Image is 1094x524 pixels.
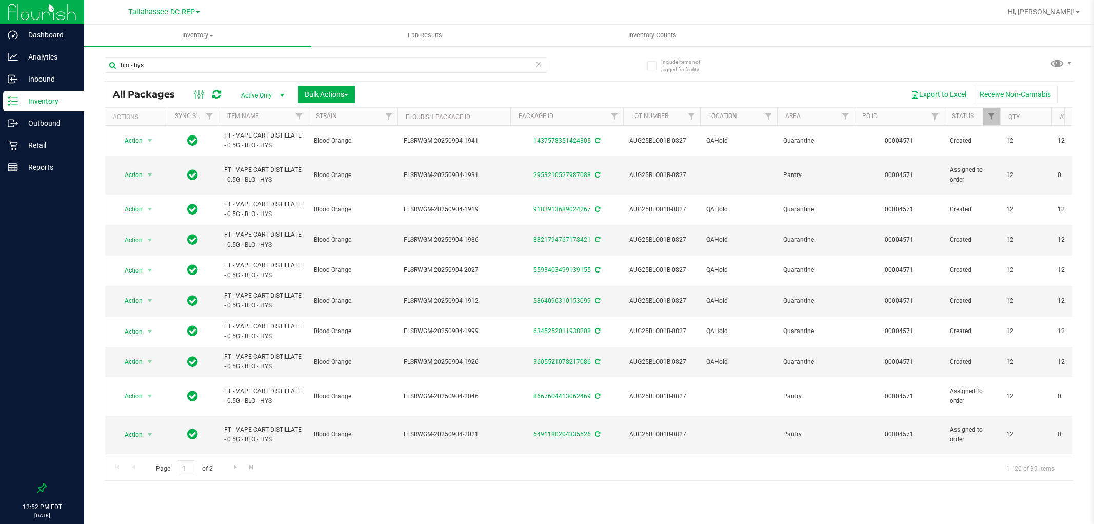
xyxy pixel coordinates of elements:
span: Created [950,235,994,245]
span: In Sync [187,263,198,277]
span: Hi, [PERSON_NAME]! [1008,8,1075,16]
label: Pin the sidebar to full width on large screens [37,483,47,493]
span: Blood Orange [314,357,391,367]
span: In Sync [187,355,198,369]
span: AUG25BLO01B-0827 [629,235,694,245]
a: Package ID [519,112,553,120]
span: 12 [1006,170,1045,180]
p: Outbound [18,117,79,129]
span: 12 [1006,205,1045,215]
span: Created [950,357,994,367]
inline-svg: Inbound [8,74,18,84]
a: 00004571 [885,297,913,304]
a: 00004571 [885,236,913,243]
span: Blood Orange [314,235,391,245]
span: FLSRWGM-20250904-1931 [404,170,504,180]
a: Available [1060,113,1090,121]
span: In Sync [187,294,198,308]
span: Blood Orange [314,392,391,401]
span: AUG25BLO01B-0827 [629,170,694,180]
a: 00004571 [885,206,913,213]
span: Assigned to order [950,425,994,444]
span: Include items not tagged for facility [661,58,712,73]
span: Quarantine [783,265,848,275]
span: Quarantine [783,235,848,245]
span: Assigned to order [950,386,994,406]
p: Analytics [18,51,79,63]
span: QAHold [706,136,771,146]
span: FT - VAPE CART DISTILLATE - 0.5G - BLO - HYS [224,425,302,444]
span: AUG25BLO01B-0827 [629,296,694,306]
span: FT - VAPE CART DISTILLATE - 0.5G - BLO - HYS [224,322,302,341]
a: Filter [837,108,854,125]
span: Blood Orange [314,430,391,439]
iframe: Resource center [10,442,41,473]
span: Blood Orange [314,136,391,146]
a: Go to the last page [244,460,259,474]
a: Filter [381,108,397,125]
span: Blood Orange [314,326,391,336]
span: In Sync [187,168,198,182]
span: 12 [1006,430,1045,439]
span: Blood Orange [314,170,391,180]
a: Filter [606,108,623,125]
a: Filter [760,108,777,125]
input: 1 [177,460,195,476]
span: Sync from Compliance System [593,327,600,335]
span: Action [115,233,143,247]
a: Filter [683,108,700,125]
a: 00004571 [885,171,913,179]
a: Strain [316,112,337,120]
a: 00004571 [885,327,913,335]
span: select [144,294,156,308]
inline-svg: Reports [8,162,18,172]
p: Retail [18,139,79,151]
p: Dashboard [18,29,79,41]
span: Blood Orange [314,205,391,215]
span: Created [950,136,994,146]
p: Reports [18,161,79,173]
a: 8821794767178421 [533,236,591,243]
span: select [144,233,156,247]
span: FLSRWGM-20250904-2046 [404,392,504,401]
a: Flourish Package ID [406,113,470,121]
span: Page of 2 [147,460,221,476]
a: Status [952,112,974,120]
span: Tallahassee DC REP [128,8,195,16]
span: Sync from Compliance System [593,236,600,243]
span: AUG25BLO01B-0827 [629,265,694,275]
a: 00004571 [885,137,913,144]
span: In Sync [187,133,198,148]
a: 6491180204335526 [533,431,591,438]
span: FT - VAPE CART DISTILLATE - 0.5G - BLO - HYS [224,386,302,406]
a: Filter [201,108,218,125]
span: AUG25BLO01B-0827 [629,326,694,336]
span: Inventory [84,31,311,40]
span: Created [950,326,994,336]
span: FLSRWGM-20250904-1999 [404,326,504,336]
span: Action [115,202,143,217]
span: Lab Results [394,31,456,40]
span: QAHold [706,205,771,215]
span: In Sync [187,202,198,217]
p: 12:52 PM EDT [5,502,79,512]
span: Quarantine [783,357,848,367]
span: In Sync [187,232,198,247]
span: Sync from Compliance System [593,431,600,438]
span: AUG25BLO01B-0827 [629,205,694,215]
span: FT - VAPE CART DISTILLATE - 0.5G - BLO - HYS [224,165,302,185]
span: QAHold [706,265,771,275]
span: QAHold [706,326,771,336]
span: select [144,263,156,278]
span: Sync from Compliance System [593,137,600,144]
input: Search Package ID, Item Name, SKU, Lot or Part Number... [105,57,547,73]
button: Export to Excel [904,86,973,103]
span: Quarantine [783,136,848,146]
span: Blood Orange [314,265,391,275]
span: AUG25BLO01B-0827 [629,136,694,146]
span: Created [950,296,994,306]
a: Filter [927,108,944,125]
span: Inventory Counts [614,31,690,40]
span: FLSRWGM-20250904-1912 [404,296,504,306]
a: 5593403499139155 [533,266,591,274]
